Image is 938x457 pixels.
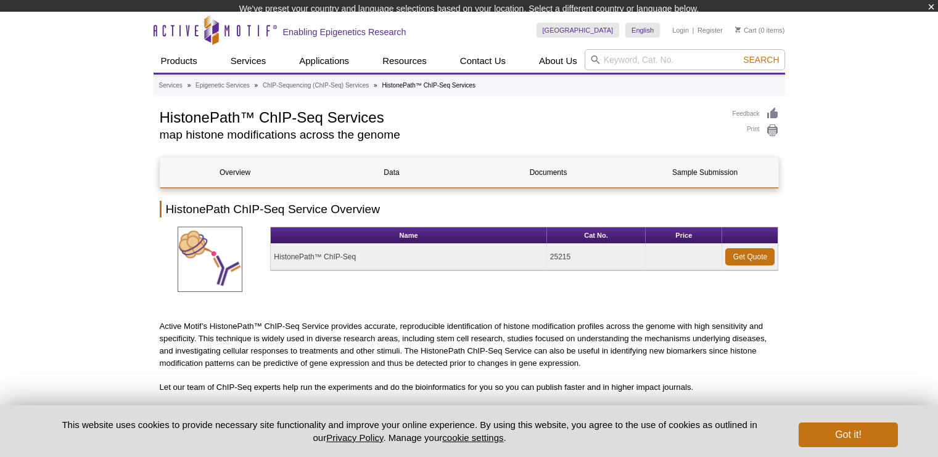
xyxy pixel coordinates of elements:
a: Services [223,49,274,73]
a: English [625,23,660,38]
p: This website uses cookies to provide necessary site functionality and improve your online experie... [41,418,779,444]
h2: HistonePath ChIP-Seq Service Overview [160,201,779,217]
a: Contact Us [453,49,513,73]
a: Resources [375,49,434,73]
a: Data [317,158,467,187]
td: 25215 [547,244,646,270]
a: Overview [160,158,310,187]
a: Register [697,26,723,34]
img: Histone Modifications [178,227,242,292]
li: HistonePath™ ChIP-Seq Services [382,82,475,89]
a: [GEOGRAPHIC_DATA] [537,23,620,38]
h1: HistonePath™ ChIP-Seq Services [160,107,720,126]
a: Print [733,124,779,137]
a: Products [154,49,205,73]
a: Feedback [733,107,779,121]
li: » [374,82,377,89]
a: About Us [532,49,585,73]
th: Cat No. [547,227,646,244]
button: Got it! [799,423,897,447]
a: Cart [735,26,757,34]
h2: Enabling Epigenetics Research [283,26,406,38]
a: ChIP-Sequencing (ChIP-Seq) Services [263,80,369,91]
p: Active Motif’s HistonePath™ ChIP-Seq Service provides accurate, reproducible identification of hi... [160,320,779,370]
span: Search [743,55,779,65]
h2: map histone modifications across the genome [160,129,720,140]
a: Sample Submission [630,158,780,187]
td: HistonePath™ ChIP-Seq [271,244,547,270]
a: Epigenetic Services [195,80,250,91]
a: Login [672,26,689,34]
input: Keyword, Cat. No. [585,49,785,70]
a: Documents [474,158,623,187]
li: (0 items) [735,23,785,38]
button: cookie settings [442,432,503,443]
img: Your Cart [735,26,741,33]
a: Services [159,80,183,91]
a: Applications [292,49,356,73]
a: Get Quote [725,248,775,265]
img: Change Here [502,9,535,38]
p: Let our team of ChIP-Seq experts help run the experiments and do the bioinformatics for you so yo... [160,381,779,394]
li: » [187,82,191,89]
th: Name [271,227,547,244]
li: | [693,23,694,38]
li: » [255,82,258,89]
button: Search [739,54,783,65]
th: Price [646,227,722,244]
a: Privacy Policy [326,432,383,443]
